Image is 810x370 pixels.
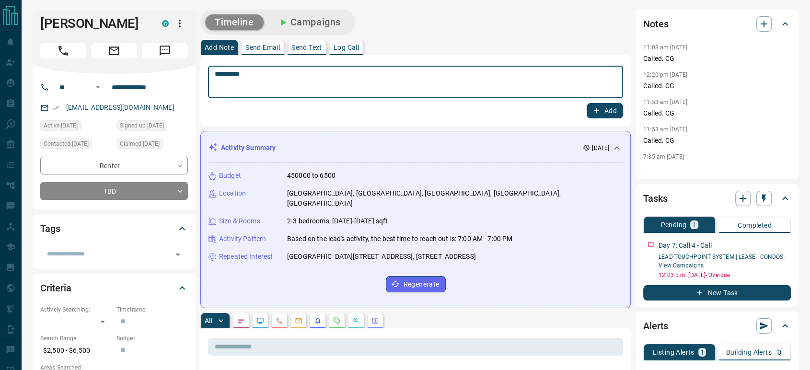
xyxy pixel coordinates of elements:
[587,103,623,118] button: Add
[738,222,772,229] p: Completed
[245,44,280,51] p: Send Email
[660,221,686,228] p: Pending
[643,71,687,78] p: 12:20 pm [DATE]
[371,317,379,324] svg: Agent Actions
[40,120,112,134] div: Wed Aug 06 2025
[643,153,684,160] p: 7:35 am [DATE]
[44,121,78,130] span: Active [DATE]
[333,317,341,324] svg: Requests
[276,317,283,324] svg: Calls
[692,221,696,228] p: 1
[287,216,388,226] p: 2-3 bedrooms, [DATE]-[DATE] sqft
[205,44,234,51] p: Add Note
[219,188,246,198] p: Location
[643,318,668,334] h2: Alerts
[643,99,687,105] p: 11:53 am [DATE]
[334,44,359,51] p: Log Call
[53,104,59,111] svg: Email Verified
[352,317,360,324] svg: Opportunities
[116,120,188,134] div: Wed Aug 06 2025
[40,343,112,358] p: $2,500 - $6,500
[40,157,188,174] div: Renter
[643,44,687,51] p: 11:03 am [DATE]
[643,54,791,64] p: Called. CG
[219,171,241,181] p: Budget
[92,81,104,93] button: Open
[40,280,71,296] h2: Criteria
[40,277,188,300] div: Criteria
[40,305,112,314] p: Actively Searching:
[643,314,791,337] div: Alerts
[120,139,160,149] span: Claimed [DATE]
[219,234,266,244] p: Activity Pattern
[40,334,112,343] p: Search Range:
[643,191,667,206] h2: Tasks
[659,271,791,279] p: 12:03 p.m. [DATE] - Overdue
[91,43,137,58] span: Email
[291,44,322,51] p: Send Text
[643,126,687,133] p: 11:53 am [DATE]
[386,276,446,292] button: Regenerate
[777,349,781,356] p: 0
[287,188,623,208] p: [GEOGRAPHIC_DATA], [GEOGRAPHIC_DATA], [GEOGRAPHIC_DATA], [GEOGRAPHIC_DATA], [GEOGRAPHIC_DATA]
[116,305,188,314] p: Timeframe:
[221,143,276,153] p: Activity Summary
[643,108,791,118] p: Called. CG
[208,139,623,157] div: Activity Summary[DATE]
[44,139,89,149] span: Contacted [DATE]
[314,317,322,324] svg: Listing Alerts
[295,317,302,324] svg: Emails
[659,241,712,251] p: Day 7: Call 4 - Call
[287,171,336,181] p: 450000 to 6500
[142,43,188,58] span: Message
[643,12,791,35] div: Notes
[700,349,704,356] p: 1
[643,81,791,91] p: Called. CG
[205,317,212,324] p: All
[40,221,60,236] h2: Tags
[40,139,112,152] div: Wed Aug 06 2025
[592,144,609,152] p: [DATE]
[120,121,164,130] span: Signed up [DATE]
[219,252,273,262] p: Repeated Interest
[40,182,188,200] div: TBD
[267,14,350,30] button: Campaigns
[643,163,791,173] p: .
[171,248,185,261] button: Open
[643,285,791,301] button: New Task
[287,252,476,262] p: [GEOGRAPHIC_DATA][STREET_ADDRESS], [STREET_ADDRESS]
[162,20,169,27] div: condos.ca
[116,334,188,343] p: Budget:
[40,16,148,31] h1: [PERSON_NAME]
[66,104,174,111] a: [EMAIL_ADDRESS][DOMAIN_NAME]
[643,16,668,32] h2: Notes
[653,349,694,356] p: Listing Alerts
[219,216,260,226] p: Size & Rooms
[237,317,245,324] svg: Notes
[40,217,188,240] div: Tags
[659,254,785,269] a: LEAD TOUCHPOINT SYSTEM | LEASE | CONDOS- View Campaigns
[287,234,512,244] p: Based on the lead's activity, the best time to reach out is: 7:00 AM - 7:00 PM
[256,317,264,324] svg: Lead Browsing Activity
[643,187,791,210] div: Tasks
[726,349,772,356] p: Building Alerts
[40,43,86,58] span: Call
[205,14,264,30] button: Timeline
[643,136,791,146] p: Called. CG
[116,139,188,152] div: Wed Aug 06 2025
